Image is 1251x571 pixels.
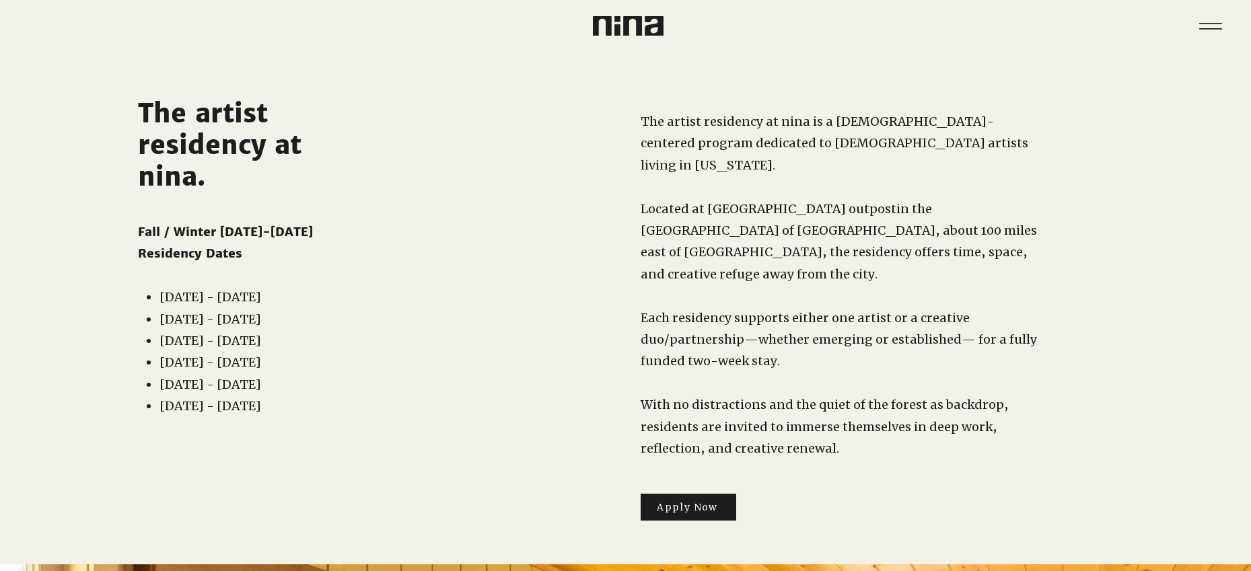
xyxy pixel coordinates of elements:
[159,311,261,327] span: [DATE] - [DATE]
[159,354,261,370] span: [DATE] - [DATE]
[641,310,1037,369] span: Each residency supports either one artist or a creative duo/partnership—whether emerging or estab...
[593,16,664,36] img: Nina Logo CMYK_Charcoal.png
[1190,5,1231,46] nav: Site
[159,377,261,392] span: [DATE] - [DATE]
[657,501,718,513] span: Apply Now
[159,289,261,305] span: [DATE] - [DATE]
[138,98,301,192] span: The artist residency at nina.
[641,201,896,217] span: Located at [GEOGRAPHIC_DATA] outpost
[641,494,736,521] a: Apply Now
[159,398,261,414] span: [DATE] - [DATE]
[1190,5,1231,46] button: Menu
[159,333,261,348] span: [DATE] - [DATE]
[641,201,1037,282] span: in the [GEOGRAPHIC_DATA] of [GEOGRAPHIC_DATA], about 100 miles east of [GEOGRAPHIC_DATA], the res...
[138,224,313,261] span: Fall / Winter [DATE]-[DATE] Residency Dates
[641,397,1009,456] span: With no distractions and the quiet of the forest as backdrop, residents are invited to immerse th...
[641,114,1028,173] span: The artist residency at nina is a [DEMOGRAPHIC_DATA]-centered program dedicated to [DEMOGRAPHIC_D...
